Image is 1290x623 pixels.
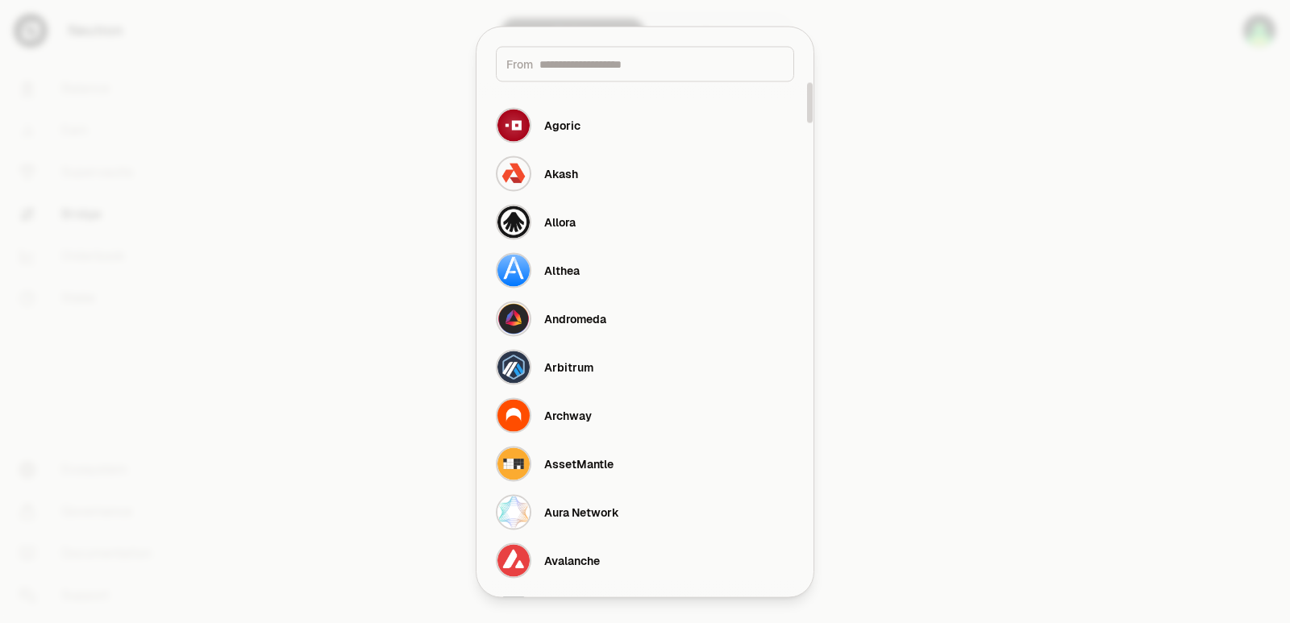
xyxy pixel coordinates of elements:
[496,446,531,481] img: AssetMantle Logo
[506,56,533,72] span: From
[544,165,578,181] div: Akash
[486,101,804,149] button: Agoric LogoAgoric
[544,455,614,471] div: AssetMantle
[486,294,804,343] button: Andromeda LogoAndromeda
[496,494,531,530] img: Aura Network Logo
[544,310,606,326] div: Andromeda
[544,504,619,520] div: Aura Network
[486,149,804,197] button: Akash LogoAkash
[496,542,531,578] img: Avalanche Logo
[496,156,531,191] img: Akash Logo
[544,359,593,375] div: Arbitrum
[496,107,531,143] img: Agoric Logo
[486,197,804,246] button: Allora LogoAllora
[486,246,804,294] button: Althea LogoAlthea
[486,536,804,584] button: Avalanche LogoAvalanche
[496,204,531,239] img: Allora Logo
[496,252,531,288] img: Althea Logo
[496,301,531,336] img: Andromeda Logo
[486,439,804,488] button: AssetMantle LogoAssetMantle
[544,552,600,568] div: Avalanche
[496,349,531,384] img: Arbitrum Logo
[544,262,580,278] div: Althea
[496,397,531,433] img: Archway Logo
[544,117,580,133] div: Agoric
[544,214,576,230] div: Allora
[486,488,804,536] button: Aura Network LogoAura Network
[544,407,592,423] div: Archway
[486,391,804,439] button: Archway LogoArchway
[486,343,804,391] button: Arbitrum LogoArbitrum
